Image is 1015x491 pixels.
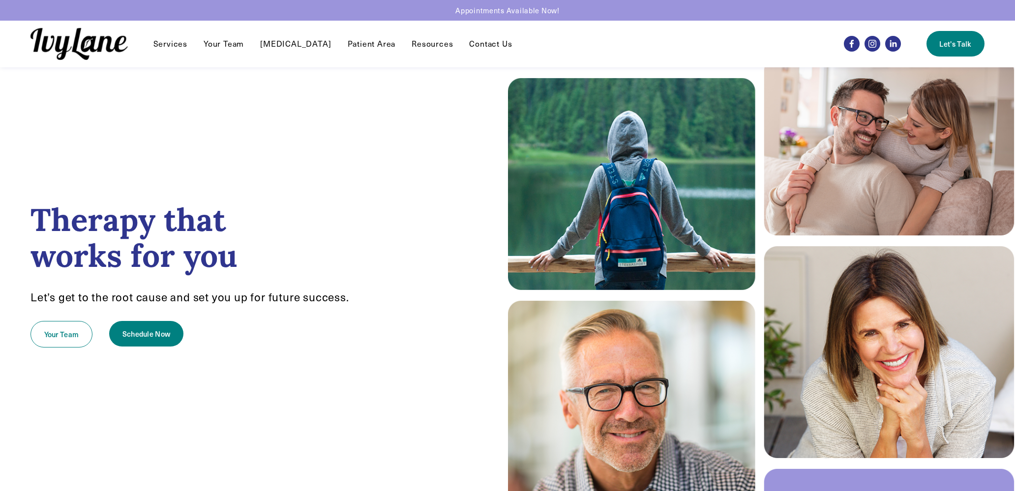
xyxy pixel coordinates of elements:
[844,36,860,52] a: Facebook
[412,38,453,50] a: folder dropdown
[926,31,985,57] a: Let's Talk
[153,39,187,49] span: Services
[260,38,331,50] a: [MEDICAL_DATA]
[30,321,92,347] a: Your Team
[348,38,396,50] a: Patient Area
[153,38,187,50] a: folder dropdown
[469,38,512,50] a: Contact Us
[109,321,183,347] a: Schedule Now
[865,36,880,52] a: Instagram
[204,38,244,50] a: Your Team
[30,28,128,60] img: Ivy Lane Counseling &mdash; Therapy that works for you
[30,289,349,304] span: Let’s get to the root cause and set you up for future success.
[30,200,238,276] strong: Therapy that works for you
[885,36,901,52] a: LinkedIn
[412,39,453,49] span: Resources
